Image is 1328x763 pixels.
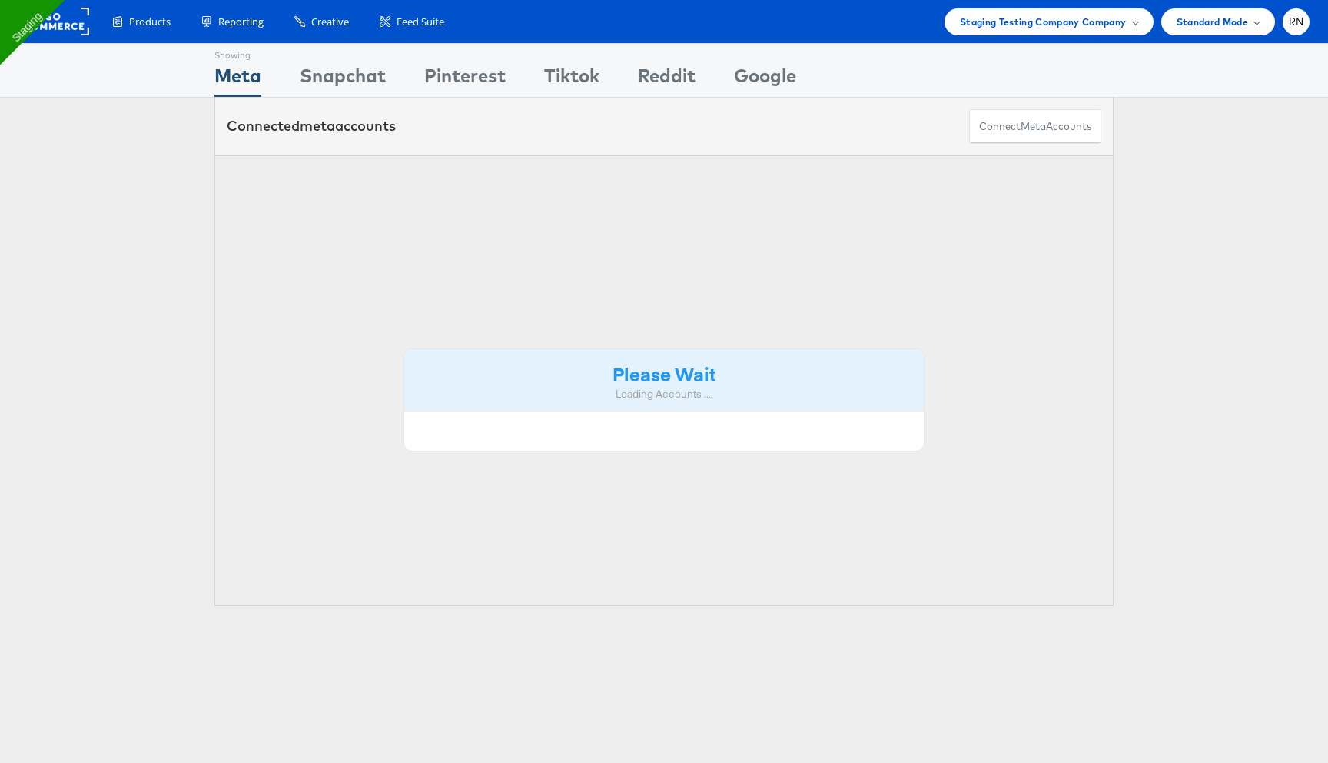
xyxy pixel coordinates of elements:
[960,14,1127,30] span: Staging Testing Company Company
[613,361,715,386] strong: Please Wait
[416,387,912,401] div: Loading Accounts ....
[1177,14,1248,30] span: Standard Mode
[1289,17,1304,27] span: RN
[311,15,349,29] span: Creative
[397,15,444,29] span: Feed Suite
[300,117,335,135] span: meta
[424,62,506,97] div: Pinterest
[129,15,171,29] span: Products
[638,62,696,97] div: Reddit
[227,116,396,136] div: Connected accounts
[214,62,261,97] div: Meta
[969,109,1101,144] button: ConnectmetaAccounts
[300,62,386,97] div: Snapchat
[734,62,796,97] div: Google
[544,62,599,97] div: Tiktok
[1021,119,1046,134] span: meta
[214,44,261,62] div: Showing
[218,15,264,29] span: Reporting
